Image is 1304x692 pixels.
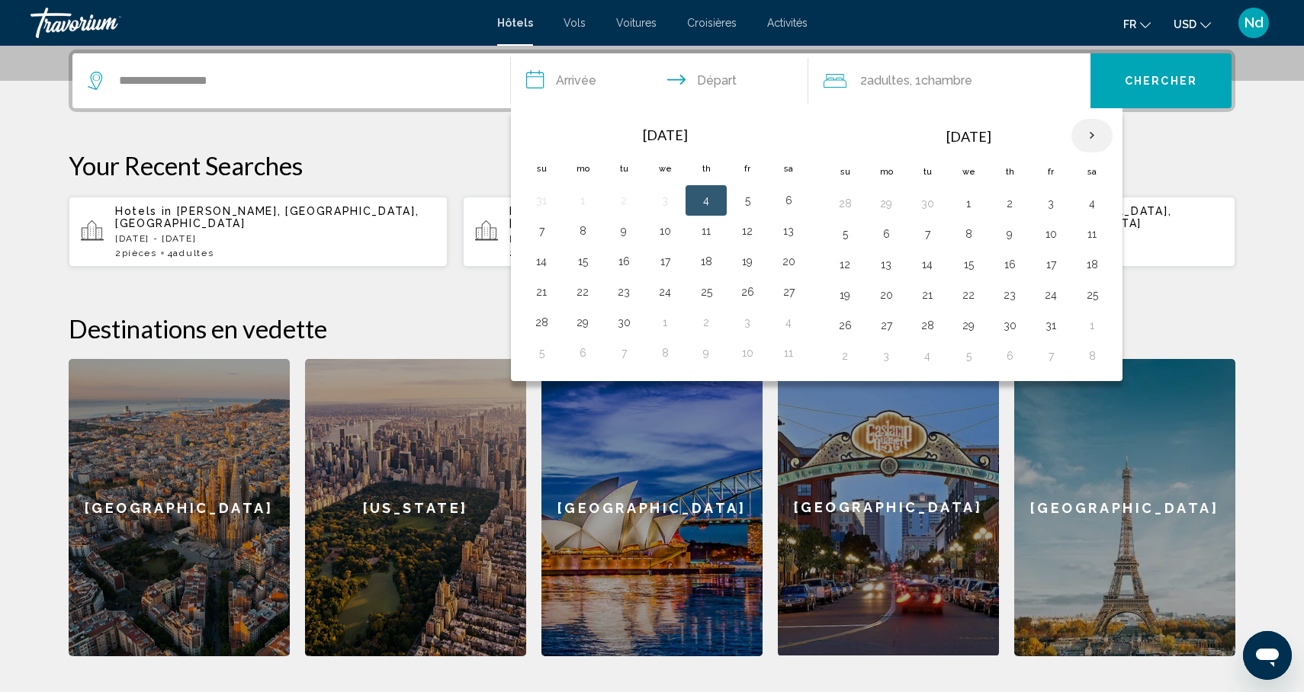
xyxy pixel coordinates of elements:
[570,220,595,242] button: Day 8
[735,312,760,333] button: Day 3
[910,70,972,91] span: , 1
[1125,75,1197,88] span: Chercher
[776,251,801,272] button: Day 20
[867,73,910,88] span: Adultes
[653,220,677,242] button: Day 10
[529,342,554,364] button: Day 5
[694,342,718,364] button: Day 9
[833,284,857,306] button: Day 19
[570,342,595,364] button: Day 6
[69,359,290,656] a: [GEOGRAPHIC_DATA]
[1123,13,1151,35] button: Change language
[694,251,718,272] button: Day 18
[956,193,981,214] button: Day 1
[509,205,567,217] span: Hotels in
[735,281,760,303] button: Day 26
[1080,345,1104,367] button: Day 8
[1080,284,1104,306] button: Day 25
[915,193,939,214] button: Day 30
[1080,254,1104,275] button: Day 18
[1174,18,1196,30] span: USD
[653,312,677,333] button: Day 1
[735,220,760,242] button: Day 12
[866,118,1071,155] th: [DATE]
[570,281,595,303] button: Day 22
[767,17,808,29] span: Activités
[997,193,1022,214] button: Day 2
[612,251,636,272] button: Day 16
[1080,193,1104,214] button: Day 4
[1234,7,1273,39] button: User Menu
[1039,223,1063,245] button: Day 10
[1039,254,1063,275] button: Day 17
[694,281,718,303] button: Day 25
[509,233,830,244] p: [DATE] - [DATE][PERSON_NAME]
[564,17,586,29] a: Vols
[735,342,760,364] button: Day 10
[997,345,1022,367] button: Day 6
[69,150,1235,181] p: Your Recent Searches
[694,312,718,333] button: Day 2
[1039,193,1063,214] button: Day 3
[529,281,554,303] button: Day 21
[735,251,760,272] button: Day 19
[1071,118,1113,153] button: Next month
[694,220,718,242] button: Day 11
[1080,315,1104,336] button: Day 1
[612,190,636,211] button: Day 2
[115,248,157,258] span: 2
[860,70,910,91] span: 2
[31,8,482,38] a: Travorium
[1174,13,1211,35] button: Change currency
[115,205,172,217] span: Hotels in
[874,254,898,275] button: Day 13
[778,359,999,655] div: [GEOGRAPHIC_DATA]
[833,193,857,214] button: Day 28
[921,73,972,88] span: Chambre
[1243,631,1292,680] iframe: Bouton de lancement de la fenêtre de messagerie
[570,251,595,272] button: Day 15
[509,205,813,229] span: [PERSON_NAME], [GEOGRAPHIC_DATA], [GEOGRAPHIC_DATA]
[72,53,1232,108] div: Search widget
[1039,315,1063,336] button: Day 31
[541,359,763,656] div: [GEOGRAPHIC_DATA]
[653,251,677,272] button: Day 17
[915,223,939,245] button: Day 7
[511,53,808,108] button: Check in and out dates
[612,281,636,303] button: Day 23
[168,248,214,258] span: 4
[69,313,1235,344] h2: Destinations en vedette
[915,254,939,275] button: Day 14
[956,315,981,336] button: Day 29
[776,220,801,242] button: Day 13
[956,345,981,367] button: Day 5
[833,315,857,336] button: Day 26
[529,190,554,211] button: Day 31
[833,223,857,245] button: Day 5
[776,312,801,333] button: Day 4
[735,190,760,211] button: Day 5
[1080,223,1104,245] button: Day 11
[1039,284,1063,306] button: Day 24
[687,17,737,29] a: Croisières
[115,233,435,244] p: [DATE] - [DATE]
[509,248,551,258] span: 2
[69,196,448,268] button: Hotels in [PERSON_NAME], [GEOGRAPHIC_DATA], [GEOGRAPHIC_DATA][DATE] - [DATE]2pièces4Adultes
[915,284,939,306] button: Day 21
[694,190,718,211] button: Day 4
[997,284,1022,306] button: Day 23
[1014,359,1235,656] a: [GEOGRAPHIC_DATA]
[956,254,981,275] button: Day 15
[305,359,526,656] a: [US_STATE]
[1090,53,1232,108] button: Chercher
[776,281,801,303] button: Day 27
[570,312,595,333] button: Day 29
[997,254,1022,275] button: Day 16
[808,53,1090,108] button: Travelers: 2 adults, 0 children
[616,17,657,29] span: Voitures
[173,248,214,258] span: Adultes
[612,312,636,333] button: Day 30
